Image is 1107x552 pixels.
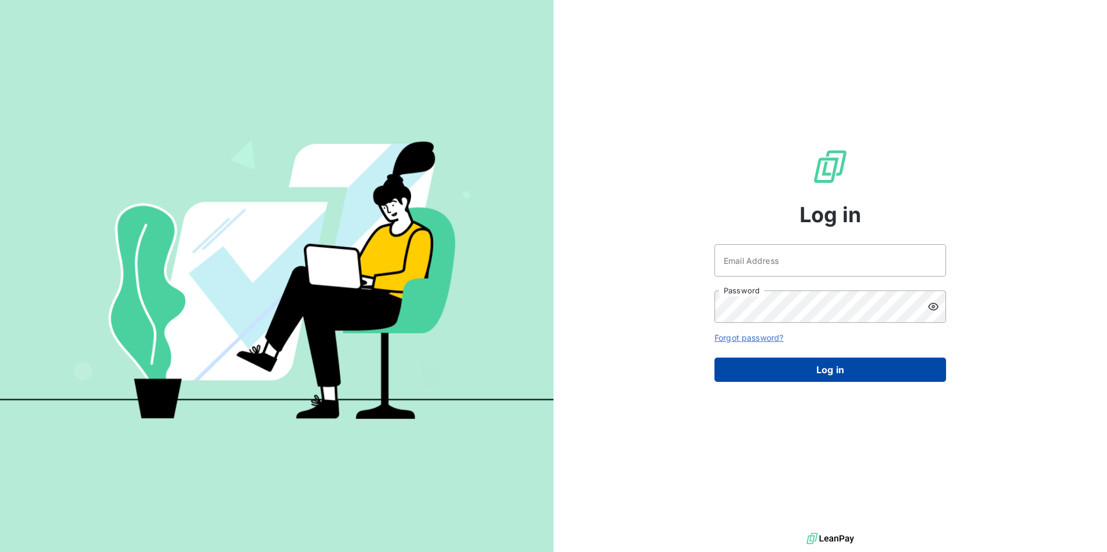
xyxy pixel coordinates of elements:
[714,333,783,343] a: Forgot password?
[812,148,849,185] img: LeanPay Logo
[807,530,854,547] img: logo
[714,358,946,382] button: Log in
[714,244,946,277] input: placeholder
[800,199,862,230] span: Log in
